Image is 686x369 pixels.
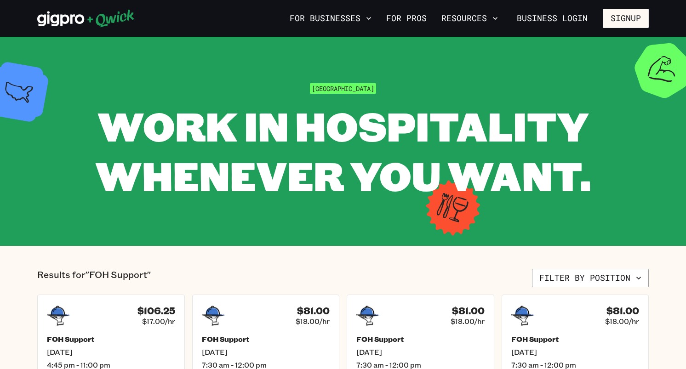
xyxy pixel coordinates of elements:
[296,317,330,326] span: $18.00/hr
[383,11,430,26] a: For Pros
[310,83,376,94] span: [GEOGRAPHIC_DATA]
[451,317,485,326] span: $18.00/hr
[137,305,175,317] h4: $106.25
[511,347,640,357] span: [DATE]
[511,335,640,344] h5: FOH Support
[164,347,522,369] iframe: Netlify Drawer
[37,9,134,28] img: Qwick
[286,11,375,26] button: For Businesses
[37,269,151,287] p: Results for "FOH Support"
[606,305,639,317] h4: $81.00
[47,347,175,357] span: [DATE]
[297,305,330,317] h4: $81.00
[603,9,649,28] button: Signup
[605,317,639,326] span: $18.00/hr
[509,9,595,28] a: Business Login
[532,269,649,287] button: Filter by position
[438,11,502,26] button: Resources
[95,99,591,202] span: WORK IN HOSPITALITY WHENEVER YOU WANT.
[452,305,485,317] h4: $81.00
[47,335,175,344] h5: FOH Support
[356,335,485,344] h5: FOH Support
[142,317,175,326] span: $17.00/hr
[202,335,330,344] h5: FOH Support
